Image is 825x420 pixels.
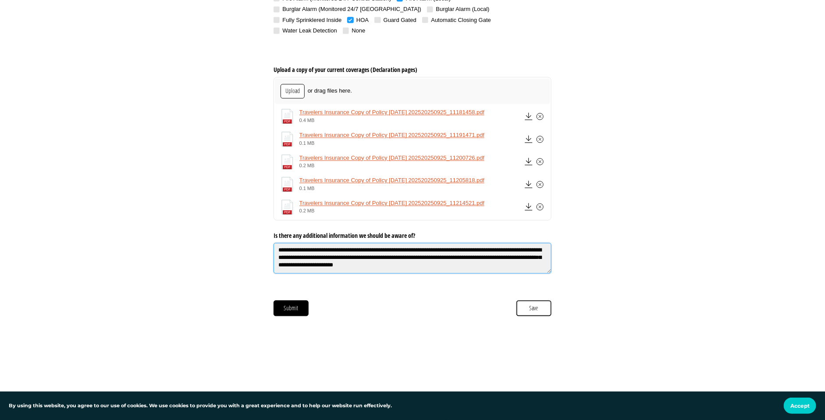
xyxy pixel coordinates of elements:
[784,398,816,414] button: Accept
[356,17,369,23] span: HOA
[431,17,491,23] span: Automatic Closing Gate
[299,199,485,207] a: Travelers Insurance Copy of Policy [DATE] 202520250925_11214521.pdf
[535,202,545,212] button: Remove Travelers Insurance Copy of Policy 5 Sep 25 202520250925_11214521.pdf
[299,117,485,124] div: 0.4 MB
[284,142,291,146] text: pdf
[274,63,551,74] label: Upload a copy of your current coverages (Declaration pages)
[299,185,485,192] div: 0.1 MB
[284,210,291,214] text: pdf
[284,165,291,169] text: pdf
[524,179,533,189] button: Download Travelers Insurance Copy of Policy 4 Sep 25 202520250925_11205818.pdf
[299,108,485,116] a: Travelers Insurance Copy of Policy [DATE] 202520250925_11181458.pdf
[274,229,551,240] label: Is there any additional information we should be aware of?
[524,157,533,166] button: Download Travelers Insurance Copy of Policy 3 Sep 25 202520250925_11200726.pdf
[9,402,392,410] p: By using this website, you agree to our use of cookies. We use cookies to provide you with a grea...
[281,84,305,98] button: Upload
[284,187,291,191] text: pdf
[299,162,485,169] div: 0.2 MB
[282,17,341,23] span: Fully Sprinklered Inside
[299,208,485,214] div: 0.2 MB
[529,303,539,313] span: Save
[352,27,365,34] span: None
[282,27,337,34] span: Water Leak Detection
[282,6,421,12] span: Burglar Alarm (Monitored 24/​7 [GEOGRAPHIC_DATA])
[308,87,352,95] span: or drag files here.
[274,300,309,316] button: Submit
[524,202,533,212] button: Download Travelers Insurance Copy of Policy 5 Sep 25 202520250925_11214521.pdf
[535,111,545,121] button: Remove Travelers Insurance Copy of Policy 1 Sep 25 202520250925_11181458.pdf
[285,86,300,96] span: Upload
[436,6,490,12] span: Burglar Alarm (Local)
[299,131,485,139] a: Travelers Insurance Copy of Policy [DATE] 202520250925_11191471.pdf
[535,179,545,189] button: Remove Travelers Insurance Copy of Policy 4 Sep 25 202520250925_11205818.pdf
[524,111,533,121] button: Download Travelers Insurance Copy of Policy 1 Sep 25 202520250925_11181458.pdf
[790,402,810,409] span: Accept
[284,119,291,123] text: pdf
[283,303,299,313] span: Submit
[524,134,533,144] button: Download Travelers Insurance Copy of Policy 2 Sep 25 202520250925_11191471.pdf
[535,134,545,144] button: Remove Travelers Insurance Copy of Policy 2 Sep 25 202520250925_11191471.pdf
[535,157,545,166] button: Remove Travelers Insurance Copy of Policy 3 Sep 25 202520250925_11200726.pdf
[516,300,551,316] button: Save
[384,17,416,23] span: Guard Gated
[299,176,485,184] a: Travelers Insurance Copy of Policy [DATE] 202520250925_11205818.pdf
[299,154,485,162] a: Travelers Insurance Copy of Policy [DATE] 202520250925_11200726.pdf
[299,140,485,147] div: 0.1 MB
